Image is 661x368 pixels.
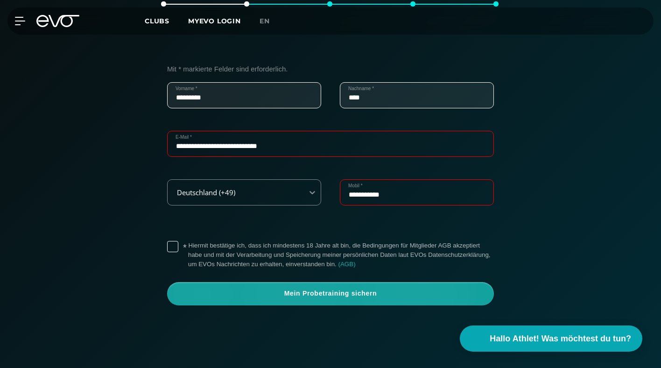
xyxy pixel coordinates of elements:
button: Hallo Athlet! Was möchtest du tun? [460,326,642,352]
div: Deutschland (+49) [169,189,297,197]
a: Mein Probetraining sichern [167,282,494,305]
label: Hiermit bestätige ich, dass ich mindestens 18 Jahre alt bin, die Bedingungen für Mitglieder AGB a... [188,241,494,269]
span: en [260,17,270,25]
span: Clubs [145,17,169,25]
span: Hallo Athlet! Was möchtest du tun? [490,333,631,345]
p: Mit * markierte Felder sind erforderlich. [167,65,494,73]
a: Clubs [145,16,188,25]
span: Mein Probetraining sichern [178,289,483,298]
a: MYEVO LOGIN [188,17,241,25]
a: (AGB) [338,261,356,268]
a: en [260,16,281,27]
